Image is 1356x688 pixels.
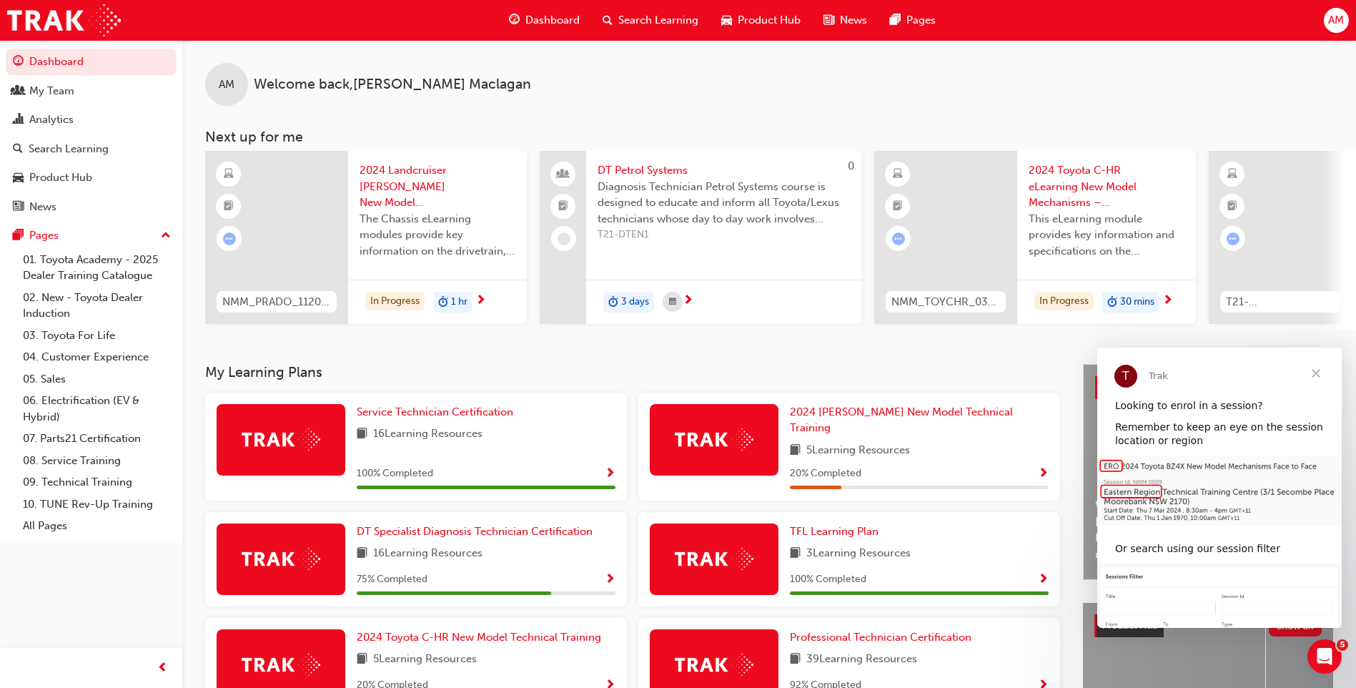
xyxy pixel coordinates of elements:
span: 2024 Toyota C-HR New Model Technical Training [357,631,601,644]
span: duration-icon [438,293,448,312]
img: Trak [675,654,753,676]
span: 100 % Completed [357,466,433,482]
span: guage-icon [509,11,520,29]
span: T21-DTEN1 [598,227,850,243]
a: 08. Service Training [17,450,177,472]
div: Product Hub [29,169,92,186]
span: book-icon [357,545,367,563]
span: 2024 [PERSON_NAME] New Model Technical Training [790,406,1013,435]
h3: My Learning Plans [205,364,1060,380]
span: booktick-icon [893,197,903,216]
a: All Pages [17,515,177,537]
a: 2024 [PERSON_NAME] New Model Technical Training [790,404,1049,436]
span: AM [1328,12,1344,29]
span: 16 Learning Resources [373,426,482,443]
a: 2024 Toyota C-HR New Model Technical Training [357,629,607,646]
span: Diagnosis Technician Petrol Systems course is designed to educate and inform all Toyota/Lexus tec... [598,179,850,227]
span: prev-icon [157,659,168,677]
span: learningRecordVerb_NONE-icon [558,232,570,245]
span: search-icon [603,11,613,29]
div: Analytics [29,112,74,128]
span: search-icon [13,143,23,156]
a: Professional Technician Certification [790,629,977,646]
span: The Chassis eLearning modules provide key information on the drivetrain, suspension, brake and st... [360,211,515,260]
span: NMM_TOYCHR_032024_MODULE_2 [891,294,1000,310]
span: learningRecordVerb_ATTEMPT-icon [1227,232,1239,245]
span: 16 Learning Resources [373,545,482,563]
a: 07. Parts21 Certification [17,428,177,450]
a: 06. Electrification (EV & Hybrid) [17,390,177,428]
span: Revolutionise the way you access and manage your learning resources. [1095,530,1321,562]
span: 0 [848,159,854,172]
a: 04. Customer Experience [17,346,177,368]
span: learningResourceType_ELEARNING-icon [893,165,903,184]
span: booktick-icon [1227,197,1237,216]
span: 39 Learning Resources [806,651,917,669]
span: car-icon [13,172,24,185]
span: Show Progress [1038,574,1049,586]
a: pages-iconPages [879,6,947,35]
a: NMM_TOYCHR_032024_MODULE_22024 Toyota C-HR eLearning New Model Mechanisms – Powertrains (Module 2... [874,151,1196,324]
div: Search Learning [29,141,109,157]
span: car-icon [721,11,732,29]
a: Product HubShow all [1094,614,1322,637]
span: 2024 Toyota C-HR eLearning New Model Mechanisms – Powertrains (Module 2) [1029,162,1184,211]
button: Show Progress [1038,571,1049,589]
span: next-icon [475,295,486,308]
img: Trak [242,654,320,676]
span: book-icon [790,442,801,460]
a: Service Technician Certification [357,404,519,421]
button: Show Progress [605,465,615,483]
span: learningResourceType_ELEARNING-icon [1227,165,1237,184]
button: AM [1324,8,1349,33]
span: Search Learning [618,12,698,29]
img: Trak [7,4,121,36]
a: car-iconProduct Hub [710,6,812,35]
span: Pages [906,12,936,29]
span: Product Hub [738,12,801,29]
span: book-icon [790,651,801,669]
span: news-icon [823,11,834,29]
span: 2024 Landcruiser [PERSON_NAME] New Model Mechanisms - Chassis 2 [360,162,515,211]
span: Show Progress [605,468,615,481]
h3: Next up for me [182,129,1356,145]
a: Latest NewsShow all [1095,376,1321,399]
div: News [29,199,56,215]
button: Show Progress [1038,465,1049,483]
a: news-iconNews [812,6,879,35]
span: 1 hr [451,294,467,310]
span: duration-icon [608,293,618,312]
a: NMM_PRADO_112024_MODULE_22024 Landcruiser [PERSON_NAME] New Model Mechanisms - Chassis 2The Chass... [205,151,527,324]
a: 03. Toyota For Life [17,325,177,347]
span: 5 Learning Resources [806,442,910,460]
span: pages-icon [13,230,24,242]
span: Show Progress [605,574,615,586]
span: Show Progress [1038,468,1049,481]
span: 75 % Completed [357,571,427,588]
a: 05. Sales [17,368,177,390]
a: My Team [6,78,177,104]
span: Welcome to your new Training Resource Centre [1095,498,1321,530]
span: booktick-icon [558,197,568,216]
a: Search Learning [6,136,177,162]
img: Trak [675,548,753,570]
span: TFL Learning Plan [790,525,879,538]
span: next-icon [1162,295,1173,308]
a: search-iconSearch Learning [591,6,710,35]
span: Professional Technician Certification [790,631,971,644]
a: 02. New - Toyota Dealer Induction [17,287,177,325]
span: Dashboard [525,12,580,29]
span: calendar-icon [669,293,676,311]
span: DT Specialist Diagnosis Technician Certification [357,525,593,538]
span: NMM_PRADO_112024_MODULE_2 [222,294,331,310]
span: learningRecordVerb_ATTEMPT-icon [892,232,905,245]
a: TFL Learning Plan [790,524,884,540]
a: 10. TUNE Rev-Up Training [17,493,177,516]
span: duration-icon [1107,293,1117,312]
span: guage-icon [13,56,24,69]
